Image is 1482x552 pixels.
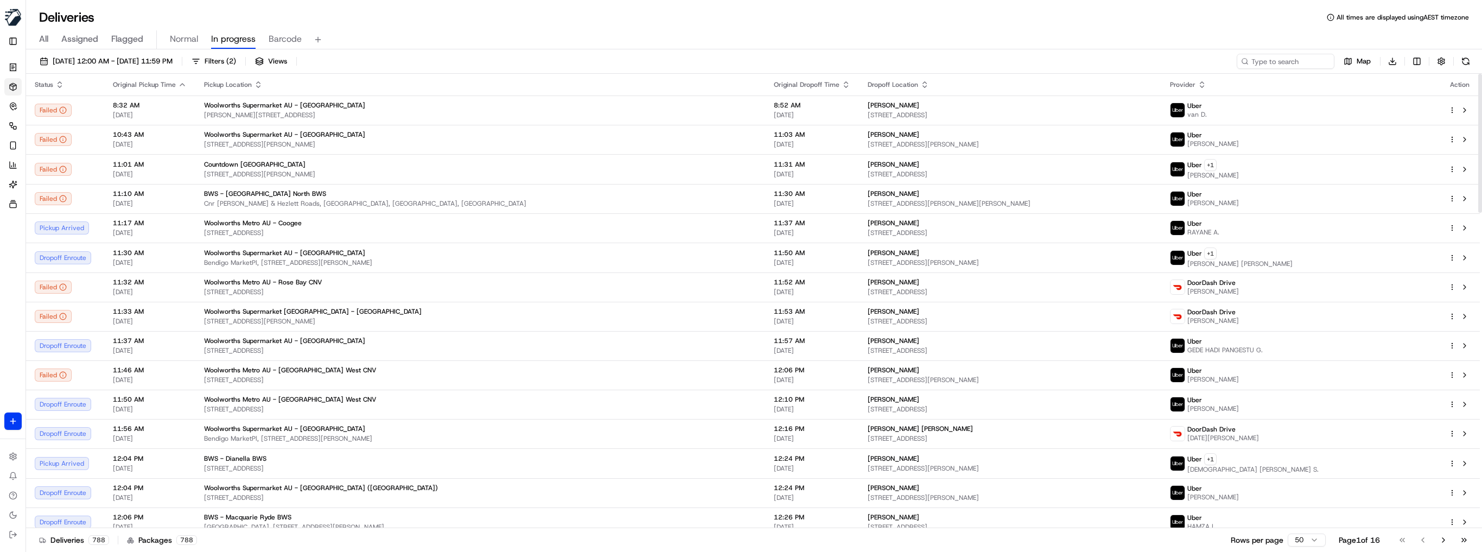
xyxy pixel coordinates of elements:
[113,523,187,531] span: [DATE]
[1171,427,1185,441] img: doordash_logo_v2.png
[774,189,850,198] span: 11:30 AM
[774,258,850,267] span: [DATE]
[1187,171,1239,180] span: [PERSON_NAME]
[35,104,72,117] div: Failed
[1458,54,1473,69] button: Refresh
[1171,339,1185,353] img: uber-new-logo.jpeg
[35,281,72,294] button: Failed
[111,33,143,46] span: Flagged
[1170,80,1195,89] span: Provider
[204,170,756,179] span: [STREET_ADDRESS][PERSON_NAME]
[204,434,756,443] span: Bendigo MarketPl, [STREET_ADDRESS][PERSON_NAME]
[204,80,252,89] span: Pickup Location
[204,366,377,375] span: Woolworths Metro AU - [GEOGRAPHIC_DATA] West CNV
[1204,159,1217,171] button: +1
[113,160,187,169] span: 11:01 AM
[868,288,1153,296] span: [STREET_ADDRESS]
[53,56,173,66] span: [DATE] 12:00 AM - [DATE] 11:59 PM
[1187,101,1202,110] span: Uber
[774,454,850,463] span: 12:24 PM
[868,278,919,287] span: [PERSON_NAME]
[170,33,198,46] span: Normal
[868,493,1153,502] span: [STREET_ADDRESS][PERSON_NAME]
[204,278,322,287] span: Woolworths Metro AU - Rose Bay CNV
[113,101,187,110] span: 8:32 AM
[774,307,850,316] span: 11:53 AM
[868,160,919,169] span: [PERSON_NAME]
[1187,346,1263,354] span: GEDE HADI PANGESTU G.
[774,170,850,179] span: [DATE]
[868,346,1153,355] span: [STREET_ADDRESS]
[1187,278,1236,287] span: DoorDash Drive
[204,189,326,198] span: BWS - [GEOGRAPHIC_DATA] North BWS
[774,484,850,492] span: 12:24 PM
[113,346,187,355] span: [DATE]
[113,307,187,316] span: 11:33 AM
[113,454,187,463] span: 12:04 PM
[774,376,850,384] span: [DATE]
[35,310,72,323] button: Failed
[868,317,1153,326] span: [STREET_ADDRESS]
[204,454,266,463] span: BWS - Dianella BWS
[1187,249,1202,258] span: Uber
[204,337,365,345] span: Woolworths Supermarket AU - [GEOGRAPHIC_DATA]
[35,369,72,382] button: Failed
[1171,162,1185,176] img: uber-new-logo.jpeg
[868,140,1153,149] span: [STREET_ADDRESS][PERSON_NAME]
[204,199,756,208] span: Cnr [PERSON_NAME] & Hezlett Roads, [GEOGRAPHIC_DATA], [GEOGRAPHIC_DATA], [GEOGRAPHIC_DATA]
[1187,228,1219,237] span: RAYANE A.
[1187,484,1202,493] span: Uber
[868,434,1153,443] span: [STREET_ADDRESS]
[1187,366,1202,375] span: Uber
[113,199,187,208] span: [DATE]
[1187,434,1259,442] span: [DATE][PERSON_NAME]
[113,376,187,384] span: [DATE]
[39,33,48,46] span: All
[868,513,919,522] span: [PERSON_NAME]
[1171,515,1185,529] img: uber-new-logo.jpeg
[113,170,187,179] span: [DATE]
[1171,132,1185,147] img: uber-new-logo.jpeg
[774,464,850,473] span: [DATE]
[774,199,850,208] span: [DATE]
[88,535,109,545] div: 788
[868,111,1153,119] span: [STREET_ADDRESS]
[204,249,365,257] span: Woolworths Supermarket AU - [GEOGRAPHIC_DATA]
[1337,13,1469,22] span: All times are displayed using AEST timezone
[211,33,256,46] span: In progress
[868,454,919,463] span: [PERSON_NAME]
[204,140,756,149] span: [STREET_ADDRESS][PERSON_NAME]
[1187,308,1236,316] span: DoorDash Drive
[774,130,850,139] span: 11:03 AM
[1187,199,1239,207] span: [PERSON_NAME]
[204,317,756,326] span: [STREET_ADDRESS][PERSON_NAME]
[4,9,22,26] img: MILKRUN
[1187,110,1207,119] span: van D.
[1204,248,1217,259] button: +1
[774,337,850,345] span: 11:57 AM
[774,101,850,110] span: 8:52 AM
[205,56,236,66] span: Filters
[113,395,187,404] span: 11:50 AM
[226,56,236,66] span: ( 2 )
[1171,192,1185,206] img: uber-new-logo.jpeg
[774,366,850,375] span: 12:06 PM
[1204,453,1217,465] button: +1
[868,376,1153,384] span: [STREET_ADDRESS][PERSON_NAME]
[1187,513,1202,522] span: Uber
[35,192,72,205] button: Failed
[113,111,187,119] span: [DATE]
[1448,80,1471,89] div: Action
[774,395,850,404] span: 12:10 PM
[868,395,919,404] span: [PERSON_NAME]
[774,278,850,287] span: 11:52 AM
[113,189,187,198] span: 11:10 AM
[774,346,850,355] span: [DATE]
[4,4,22,30] button: MILKRUN
[868,307,919,316] span: [PERSON_NAME]
[868,523,1153,531] span: [STREET_ADDRESS]
[113,484,187,492] span: 12:04 PM
[204,424,365,433] span: Woolworths Supermarket AU - [GEOGRAPHIC_DATA]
